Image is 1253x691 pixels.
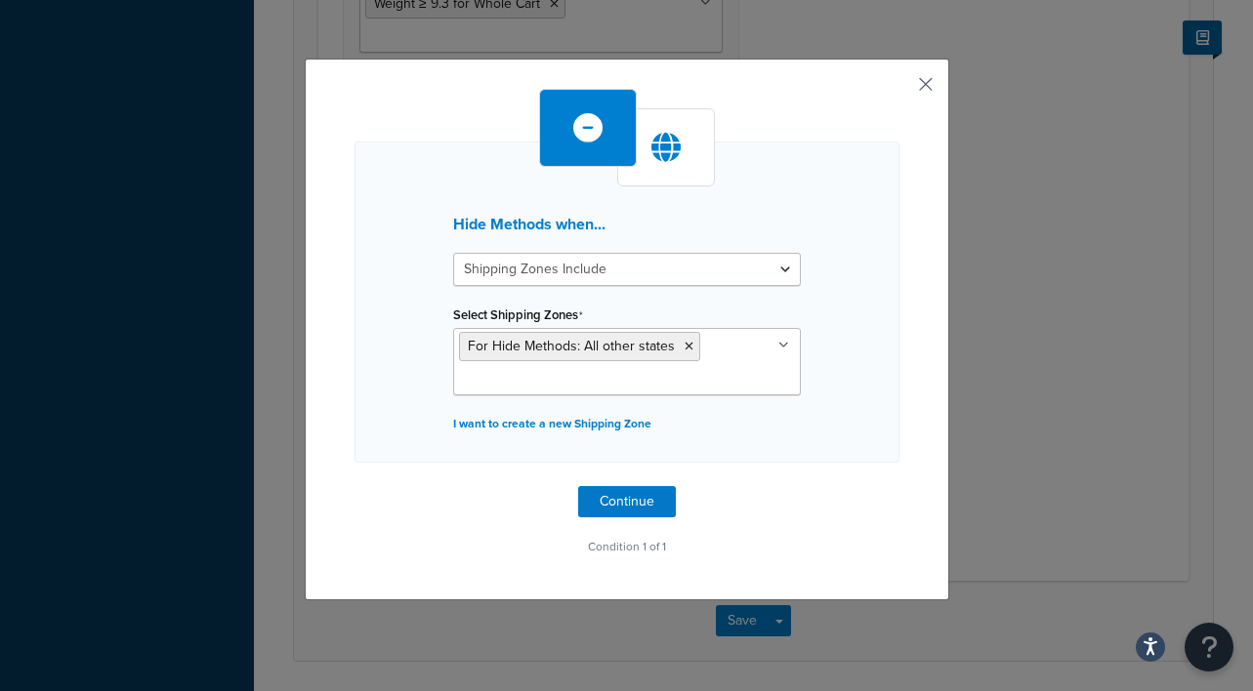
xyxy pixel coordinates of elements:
[453,410,801,437] p: I want to create a new Shipping Zone
[578,486,676,517] button: Continue
[453,307,583,323] label: Select Shipping Zones
[453,216,801,233] h3: Hide Methods when...
[355,533,899,560] p: Condition 1 of 1
[468,336,675,356] span: For Hide Methods: All other states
